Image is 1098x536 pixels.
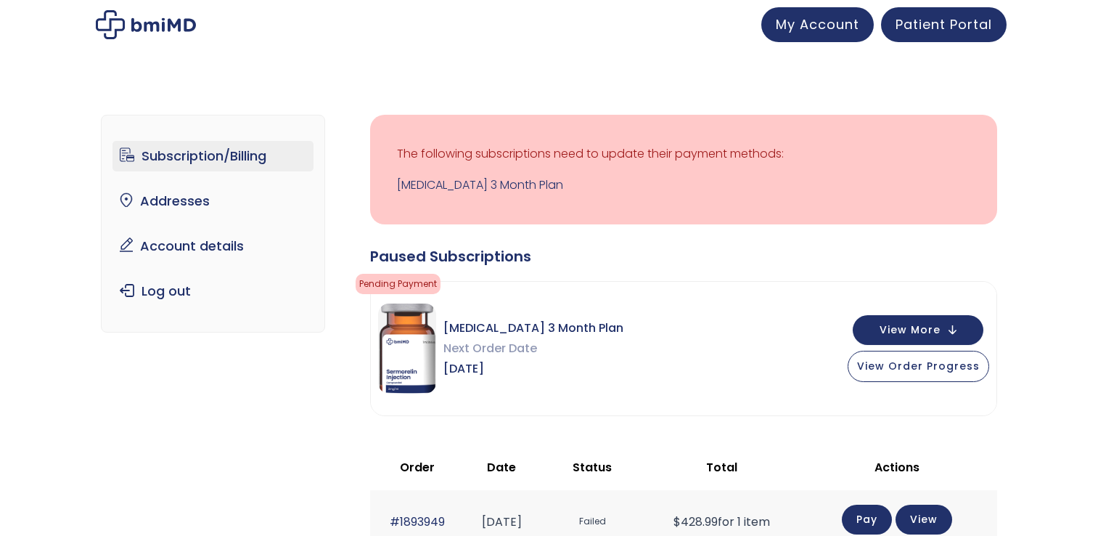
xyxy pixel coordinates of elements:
span: [MEDICAL_DATA] 3 Month Plan [443,318,623,338]
span: Total [706,459,737,476]
nav: Account pages [101,115,325,333]
span: Actions [874,459,919,476]
a: Account details [112,231,314,261]
a: My Account [761,7,874,42]
a: [MEDICAL_DATA] 3 Month Plan [397,175,970,195]
button: View Order Progress [848,351,989,382]
a: Log out [112,276,314,306]
span: Next Order Date [443,338,623,359]
span: Failed [546,508,639,535]
p: The following subscriptions need to update their payment methods: [397,144,970,164]
a: #1893949 [390,513,445,530]
span: View Order Progress [857,359,980,373]
span: Patient Portal [896,15,992,33]
span: Order [400,459,435,476]
img: My account [96,10,196,39]
a: Pay [842,505,892,535]
a: Patient Portal [881,7,1007,42]
span: 428.99 [673,513,718,530]
span: $ [673,513,681,530]
span: Pending Payment [356,274,441,294]
span: Date [487,459,516,476]
span: [DATE] [443,359,623,379]
a: Addresses [112,186,314,216]
a: Subscription/Billing [112,141,314,171]
a: View [896,505,952,535]
span: Status [573,459,612,476]
button: View More [853,315,983,345]
time: [DATE] [482,513,522,530]
div: Paused Subscriptions [370,246,997,267]
span: My Account [776,15,859,33]
span: View More [880,325,941,335]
